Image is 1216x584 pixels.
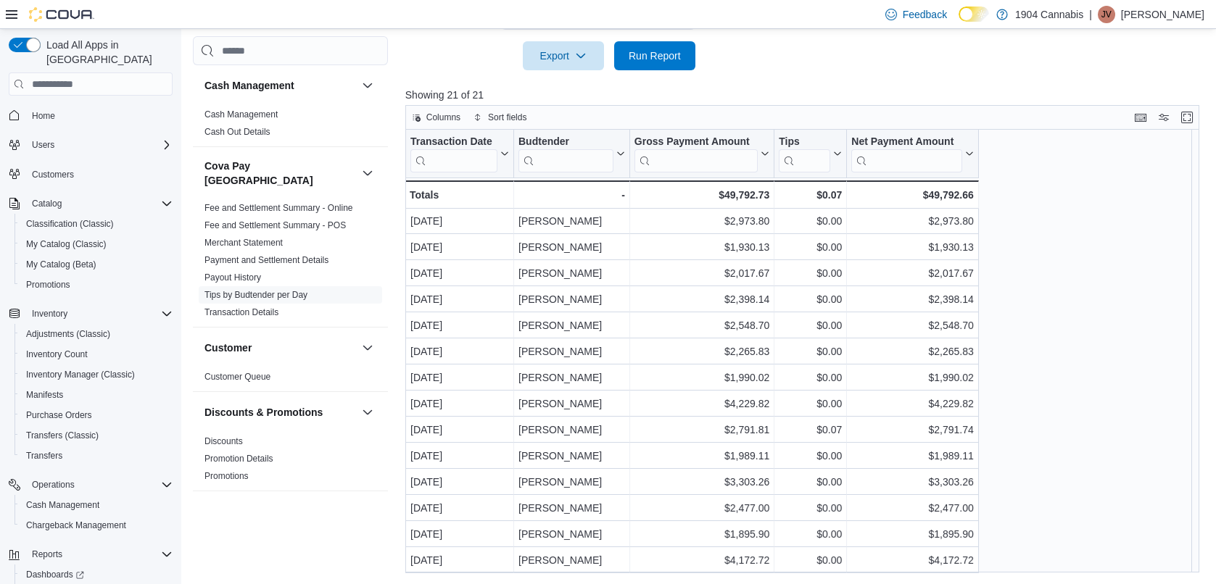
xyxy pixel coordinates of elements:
button: Purchase Orders [15,405,178,425]
span: Merchant Statement [204,237,283,249]
div: [PERSON_NAME] [518,291,625,308]
div: $4,172.72 [634,551,769,569]
button: My Catalog (Classic) [15,234,178,254]
span: Inventory Count [26,349,88,360]
a: Fee and Settlement Summary - POS [204,220,346,230]
span: Manifests [20,386,173,404]
a: Purchase Orders [20,406,98,424]
button: Inventory [26,305,73,322]
button: Tips [779,135,842,172]
span: Adjustments (Classic) [26,328,110,340]
div: [DATE] [410,264,509,282]
div: $49,792.73 [634,186,769,204]
div: [DATE] [410,343,509,360]
span: Payment and Settlement Details [204,254,328,266]
div: - [518,186,625,204]
div: $2,973.80 [851,212,974,230]
div: $0.00 [779,264,842,282]
button: Sort fields [468,109,532,126]
div: $4,229.82 [851,395,974,412]
button: Inventory Manager (Classic) [15,364,178,385]
span: Feedback [903,7,947,22]
p: | [1089,6,1092,23]
button: Transaction Date [410,135,509,172]
div: Transaction Date [410,135,497,172]
div: $2,017.67 [634,264,769,282]
span: Users [32,139,54,151]
div: $4,172.72 [851,551,974,569]
div: [PERSON_NAME] [518,551,625,569]
span: My Catalog (Beta) [20,256,173,273]
button: Export [523,41,604,70]
div: $1,895.90 [851,525,974,543]
div: $4,229.82 [634,395,769,412]
span: Dashboards [20,566,173,583]
button: Inventory Count [15,344,178,364]
span: Purchase Orders [20,406,173,424]
div: $2,477.00 [634,499,769,517]
button: Customer [204,341,356,355]
div: [PERSON_NAME] [518,343,625,360]
div: Totals [410,186,509,204]
span: Load All Apps in [GEOGRAPHIC_DATA] [41,38,173,67]
span: Promotion Details [204,453,273,464]
button: Catalog [26,195,67,212]
div: Gross Payment Amount [634,135,758,149]
div: Discounts & Promotions [193,433,388,491]
span: Inventory [32,308,67,320]
button: Transfers [15,446,178,466]
div: $49,792.66 [851,186,974,204]
button: Transfers (Classic) [15,425,178,446]
div: $1,930.13 [851,238,974,256]
div: Cova Pay [GEOGRAPHIC_DATA] [193,199,388,327]
span: Customer Queue [204,371,270,383]
div: [PERSON_NAME] [518,238,625,256]
button: Finance [359,503,376,520]
a: Home [26,107,61,125]
button: Enter fullscreen [1178,109,1196,126]
button: Gross Payment Amount [634,135,769,172]
div: [PERSON_NAME] [518,264,625,282]
span: Chargeback Management [26,520,126,531]
span: Chargeback Management [20,517,173,534]
button: Discounts & Promotions [204,405,356,420]
div: $0.07 [779,421,842,438]
a: Customers [26,166,80,183]
button: Cash Management [204,78,356,93]
span: Users [26,136,173,154]
div: $0.00 [779,525,842,543]
span: Home [32,110,55,122]
span: Transfers [20,447,173,464]
div: $0.00 [779,499,842,517]
div: $1,895.90 [634,525,769,543]
button: Cash Management [15,495,178,515]
div: $2,398.14 [634,291,769,308]
div: $2,017.67 [851,264,974,282]
div: [PERSON_NAME] [518,499,625,517]
button: Discounts & Promotions [359,404,376,421]
div: Budtender [518,135,613,172]
button: Reports [3,544,178,564]
div: [DATE] [410,499,509,517]
button: Classification (Classic) [15,214,178,234]
a: Cash Management [204,109,278,120]
div: [PERSON_NAME] [518,212,625,230]
button: Run Report [614,41,695,70]
button: Customers [3,164,178,185]
a: Inventory Count [20,346,94,363]
div: $0.00 [779,447,842,464]
a: Cash Out Details [204,127,270,137]
span: Sort fields [488,112,526,123]
button: Home [3,104,178,125]
button: Display options [1155,109,1172,126]
a: Chargeback Management [20,517,132,534]
div: Tips [779,135,830,172]
button: Reports [26,546,68,563]
div: Budtender [518,135,613,149]
span: JV [1101,6,1112,23]
div: $1,930.13 [634,238,769,256]
span: Operations [32,479,75,491]
span: Inventory [26,305,173,322]
span: Cash Management [26,499,99,511]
